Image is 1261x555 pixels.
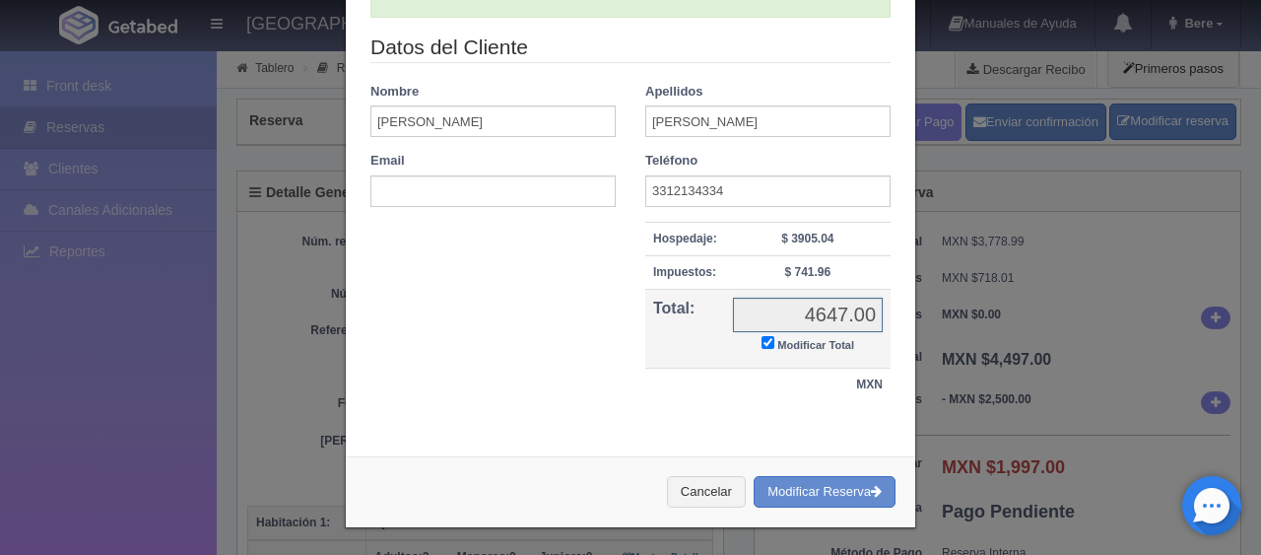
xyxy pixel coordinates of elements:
th: Hospedaje: [645,222,725,255]
legend: Datos del Cliente [370,33,891,63]
strong: $ 741.96 [784,265,830,279]
input: Modificar Total [762,336,774,349]
th: Total: [645,290,725,369]
button: Modificar Reserva [754,476,896,509]
strong: $ 3905.04 [781,232,833,245]
label: Email [370,152,405,171]
label: Nombre [370,83,419,102]
th: Impuestos: [645,255,725,289]
label: Teléfono [645,152,697,171]
small: Modificar Total [777,339,854,351]
button: Cancelar [667,476,746,509]
strong: MXN [856,378,883,391]
label: Apellidos [645,83,703,102]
